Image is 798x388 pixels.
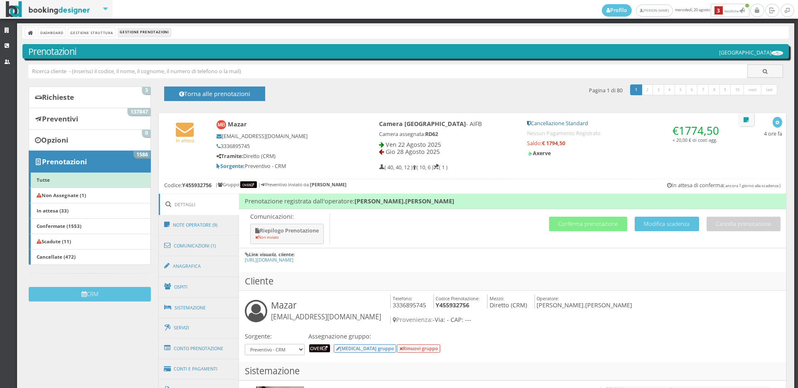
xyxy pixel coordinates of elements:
a: Dashboard [38,28,65,37]
span: 0 [142,130,150,137]
a: In attesa (33) [29,203,151,219]
a: Gestione Struttura [68,28,115,37]
a: Comunicazioni (1) [159,235,239,257]
button: Rimuovi gruppo [397,344,440,353]
h4: Assegnazione gruppo: [308,333,441,340]
b: Axerve [527,150,551,157]
a: 2 [641,84,653,95]
b: Mazar [228,120,247,128]
small: Non inviato [255,235,279,240]
a: over [242,183,256,187]
b: Opzioni [41,135,68,145]
b: Link visualiz. cliente: [249,251,295,257]
a: 3 [653,84,665,95]
b: Prenotazioni [42,157,87,166]
small: Telefono: [393,295,412,302]
a: Cancellate (472) [29,249,151,265]
a: Richieste 3 [29,86,151,108]
li: Gestione Prenotazioni [118,28,171,37]
h5: ( 40, 40, 12 ) ( 10, 6 ) ( 1 ) [379,164,448,171]
small: Operatore: [537,295,559,302]
span: Gio 28 Agosto 2025 [386,148,440,156]
h4: [PERSON_NAME].[PERSON_NAME] [534,294,633,309]
h4: - AIFB [379,120,516,127]
b: Tutte [37,176,50,183]
h5: 4 ore fa [764,131,782,137]
a: [URL][DOMAIN_NAME] [245,257,293,263]
a: Confermate (1553) [29,218,151,234]
b: 3 [714,6,723,15]
a: next [744,84,762,95]
b: Preventivi [42,114,78,124]
b: Tramite: [217,153,243,160]
a: last [761,84,778,95]
span: 1586 [133,151,150,158]
a: In attesa [176,131,194,143]
h5: Saldo: [527,140,723,146]
h4: Prenotazione registrata dall'operatore: [239,194,786,209]
h4: Torna alle prenotazioni [173,90,256,103]
a: Profilo [602,4,632,17]
a: Servizi [159,317,239,339]
a: Note Operatore (9) [159,214,239,236]
span: 1774,50 [679,123,719,138]
h3: Prenotazioni [28,46,783,57]
span: Ven 22 Agosto 2025 [386,141,441,148]
a: 10 [730,84,744,95]
h5: Diretto (CRM) [217,153,351,159]
h6: | Gruppo: [215,182,258,188]
button: [MEDICAL_DATA] gruppo [334,344,396,353]
b: Scadute (11) [37,238,71,245]
h3: Mazar [271,300,381,321]
h5: 3336895745 [217,143,351,149]
b: Y455932756 [182,182,212,189]
a: 5 [675,84,687,95]
small: Codice Prenotazione: [436,295,480,302]
a: Conto Prenotazione [159,338,239,359]
button: Torna alle prenotazioni [164,86,265,101]
button: CRM [29,287,151,302]
b: Richieste [42,92,74,102]
button: Conferma prenotazione [549,217,627,231]
b: Y455932756 [436,301,469,309]
b: Sorgente: [217,163,245,170]
input: Ricerca cliente - (inserisci il codice, il nome, il cognome, il numero di telefono o la mail) [28,64,748,78]
b: [PERSON_NAME].[PERSON_NAME] [355,197,454,205]
h5: [EMAIL_ADDRESS][DOMAIN_NAME] [217,133,351,139]
h4: Diretto (CRM) [487,294,527,309]
img: c9478baee3f911eca87d0ad4188765b0.png [527,151,533,156]
b: [PERSON_NAME] [310,181,347,188]
b: Cancellate (472) [37,253,76,260]
h4: - [390,316,736,323]
a: Tutte [29,172,151,188]
img: ea773b7e7d3611ed9c9d0608f5526cb6.png [771,51,783,55]
a: Anagrafica [159,255,239,277]
span: Via: [435,316,445,324]
h4: Sorgente: [245,333,305,340]
small: Mezzo: [490,295,504,302]
h5: Preventivo - CRM [217,163,351,169]
a: 7 [697,84,709,95]
h5: Nessun Pagamento Registrato [527,130,723,136]
h3: Cliente [239,272,786,291]
p: Comunicazioni: [250,213,325,220]
a: Preventivi 137847 [29,108,151,129]
strong: € 1794,50 [542,140,565,147]
button: Modifica scadenza [635,217,699,231]
a: over [310,345,329,351]
img: Masar Berisha [217,120,226,130]
a: Prenotazioni 1586 [29,151,151,172]
a: 9 [719,84,731,95]
h5: Codice: [164,182,212,188]
span: € [672,123,719,138]
button: Cancella prenotazione [707,217,781,231]
b: In attesa (33) [37,207,69,214]
b: Confermate (1553) [37,222,81,229]
a: Opzioni 0 [29,129,151,151]
b: RD62 [425,131,438,138]
b: Non Assegnate (1) [37,192,86,198]
a: [PERSON_NAME] [636,5,673,17]
a: Ospiti [159,276,239,298]
h5: Camera assegnata: [379,131,516,137]
a: Dettagli [159,194,239,215]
